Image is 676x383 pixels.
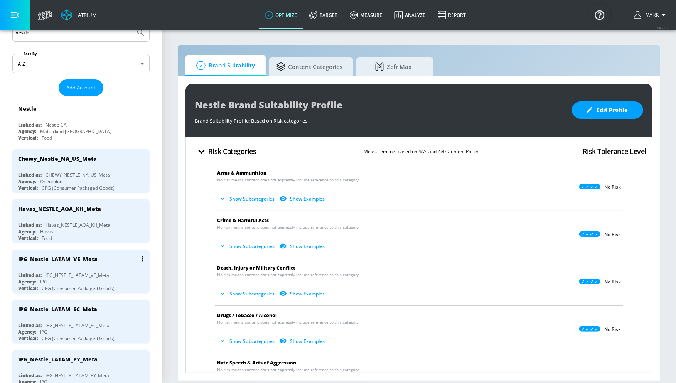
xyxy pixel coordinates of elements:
span: v 4.25.2 [657,25,668,30]
span: Arms & Ammunition [217,170,266,176]
button: Add Account [59,79,103,96]
a: optimize [259,1,303,29]
div: Linked as: [18,272,42,278]
span: login as: mark.kawakami@zefr.com [642,12,659,18]
div: IPG [40,278,47,285]
div: IPG_Nestle_LATAM_VE_MetaLinked as:IPG_NESTLE_LATAM_VE_MetaAgency:IPGVertical:CPG (Consumer Packag... [12,250,150,294]
div: Agency: [18,329,36,335]
p: Measurements based on 4A’s and Zefr Content Policy [364,147,478,155]
div: Havas_NESTLE_AOA_KH_MetaLinked as:Havas_NESTLE_AOA_KH_MetaAgency:HavasVertical:Food [12,199,150,243]
button: Show Examples [278,287,328,300]
div: Vertical: [18,285,38,292]
div: CHEWY_NESTLE_NA_US_Meta [46,172,110,178]
div: Agency: [18,128,36,135]
span: Content Categories [276,57,342,76]
div: IPG_Nestle_LATAM_EC_Meta [18,305,97,313]
button: Show Subcategories [217,287,278,300]
h4: Risk Categories [208,146,256,157]
div: Nestle [18,105,37,112]
span: Crime & Harmful Acts [217,217,269,224]
a: measure [344,1,388,29]
div: IPG [40,329,47,335]
div: Openmind [40,178,62,185]
div: Atrium [75,12,97,19]
button: Show Subcategories [217,192,278,205]
div: Agency: [18,228,36,235]
div: Vertical: [18,185,38,191]
div: Food [42,235,52,241]
span: Edit Profile [587,105,628,115]
div: Matterkind [GEOGRAPHIC_DATA] [40,128,111,135]
button: Edit Profile [572,101,643,119]
p: No Risk [604,326,621,332]
span: Drugs / Tobacco / Alcohol [217,312,277,319]
div: Linked as: [18,372,42,379]
button: Show Examples [278,240,328,253]
a: Atrium [61,9,97,21]
div: IPG_Nestle_LATAM_PY_Meta [18,356,98,363]
span: Add Account [66,83,96,92]
p: No Risk [604,184,621,190]
span: No risk means content does not expressly include reference to this category. [217,367,360,373]
div: IPG_NESTLE_LATAM_VE_Meta [46,272,109,278]
div: Chewy_Nestle_NA_US_Meta [18,155,97,162]
div: Havas_NESTLE_AOA_KH_Meta [46,222,110,228]
div: Vertical: [18,135,38,141]
button: Risk Categories [192,142,260,160]
span: No risk means content does not expressly include reference to this category. [217,319,360,325]
div: Nestle CA [46,121,67,128]
p: No Risk [604,231,621,238]
button: Show Subcategories [217,335,278,348]
div: IPG_Nestle_LATAM_VE_Meta [18,255,98,263]
div: Chewy_Nestle_NA_US_MetaLinked as:CHEWY_NESTLE_NA_US_MetaAgency:OpenmindVertical:CPG (Consumer Pac... [12,149,150,193]
div: Havas_NESTLE_AOA_KH_Meta [18,205,101,213]
a: Report [432,1,472,29]
button: Show Subcategories [217,240,278,253]
button: Show Examples [278,335,328,348]
button: Submit Search [132,24,149,41]
div: IPG_Nestle_LATAM_EC_MetaLinked as:IPG_NESTLE_LATAM_EC_MetaAgency:IPGVertical:CPG (Consumer Packag... [12,300,150,344]
div: Vertical: [18,335,38,342]
div: IPG_NESTLE_LATAM_PY_Meta [46,372,109,379]
span: Brand Suitability [193,56,255,75]
div: Agency: [18,278,36,285]
div: Food [42,135,52,141]
span: Zefr Max [364,57,423,76]
div: Linked as: [18,121,42,128]
h4: Risk Tolerance Level [583,146,646,157]
span: No risk means content does not expressly include reference to this category. [217,224,360,230]
div: Vertical: [18,235,38,241]
div: A-Z [12,54,150,73]
div: CPG (Consumer Packaged Goods) [42,185,115,191]
div: Linked as: [18,172,42,178]
p: No Risk [604,279,621,285]
div: Linked as: [18,222,42,228]
div: NestleLinked as:Nestle CAAgency:Matterkind [GEOGRAPHIC_DATA]Vertical:Food [12,99,150,143]
label: Sort By [22,51,39,56]
span: No risk means content does not expressly include reference to this category. [217,272,360,278]
span: Hate Speech & Acts of Aggression [217,359,296,366]
div: Linked as: [18,322,42,329]
a: Analyze [388,1,432,29]
div: Havas [40,228,54,235]
span: Death, Injury or Military Conflict [217,265,295,271]
div: Agency: [18,178,36,185]
button: Mark [634,10,668,20]
input: Search by name [15,28,132,38]
button: Open Resource Center [589,4,610,25]
button: Show Examples [278,192,328,205]
div: IPG_NESTLE_LATAM_EC_Meta [46,322,110,329]
div: Brand Suitability Profile: Based on Risk categories [195,113,564,124]
div: CPG (Consumer Packaged Goods) [42,285,115,292]
div: CPG (Consumer Packaged Goods) [42,335,115,342]
span: No risk means content does not expressly include reference to this category. [217,177,360,183]
a: Target [303,1,344,29]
